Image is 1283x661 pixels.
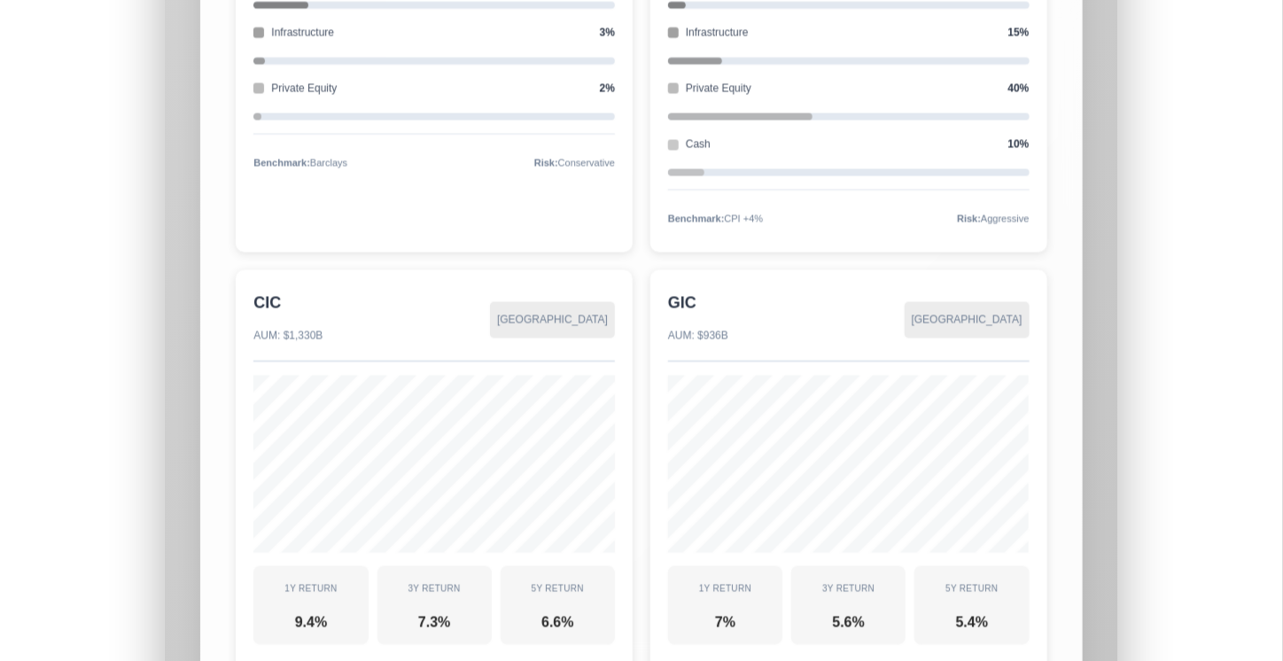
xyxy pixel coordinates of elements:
div: [GEOGRAPHIC_DATA] [905,302,1030,338]
div: 10% [1008,129,1030,160]
div: Infrastructure [668,18,749,49]
div: 2% [600,74,615,105]
div: 6.6% [508,607,608,638]
div: 9.4% [260,607,361,638]
div: CIC [253,288,323,319]
strong: Benchmark: [253,158,310,168]
strong: Risk: [957,214,981,224]
div: [GEOGRAPHIC_DATA] [490,302,615,338]
div: Barclays [253,148,347,179]
div: AUM: $936B [668,321,728,352]
strong: Risk: [534,158,558,168]
div: AUM: $1,330B [253,321,323,352]
div: 15% [1008,18,1030,49]
div: Private Equity [253,74,337,105]
strong: Benchmark: [668,214,725,224]
div: GIC [668,288,728,319]
div: Cash [668,129,711,160]
div: 5.4% [921,607,1022,638]
div: 40% [1008,74,1030,105]
div: 5.6% [798,607,898,638]
div: Aggressive [957,204,1029,235]
div: 3Y Return [798,573,898,604]
div: 7.3% [385,607,485,638]
div: 3% [600,18,615,49]
div: 5Y Return [921,573,1022,604]
div: Private Equity [668,74,751,105]
div: Conservative [534,148,615,179]
div: 3Y Return [385,573,485,604]
div: 1Y Return [675,573,775,604]
div: 5Y Return [508,573,608,604]
div: CPI +4% [668,204,763,235]
div: 7% [675,607,775,638]
div: Infrastructure [253,18,334,49]
div: 1Y Return [260,573,361,604]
